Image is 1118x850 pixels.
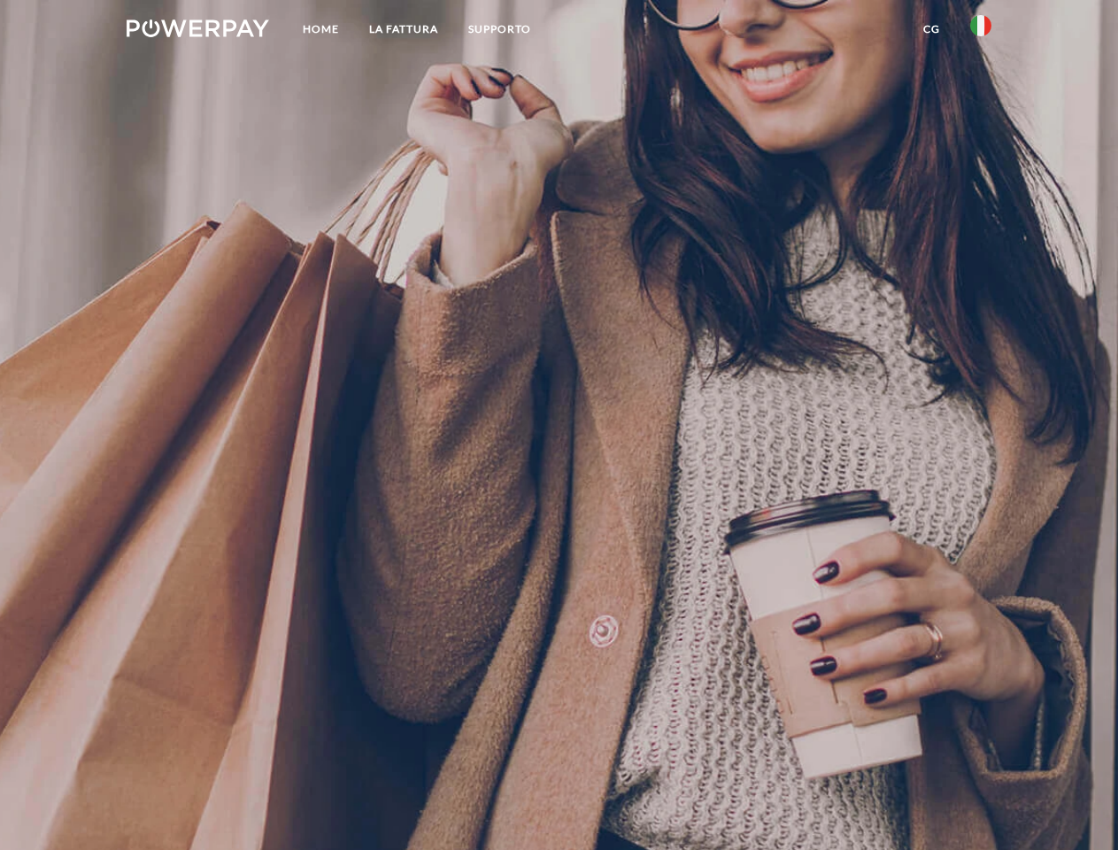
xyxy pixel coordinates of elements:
[127,19,269,37] img: logo-powerpay-white.svg
[453,13,546,45] a: Supporto
[908,13,955,45] a: CG
[354,13,453,45] a: LA FATTURA
[970,15,991,36] img: it
[288,13,354,45] a: Home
